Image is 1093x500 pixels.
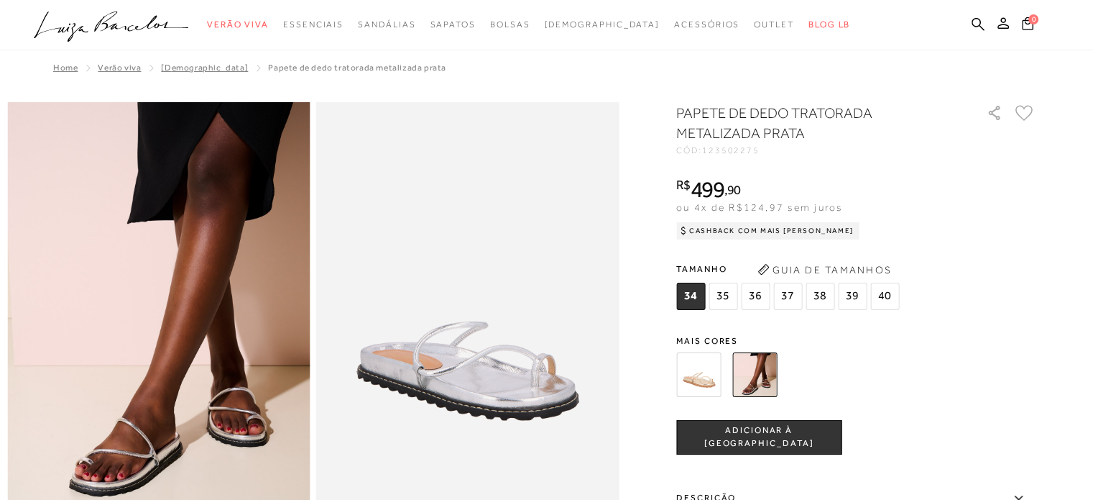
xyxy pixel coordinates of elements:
[1018,16,1038,35] button: 0
[674,12,739,38] a: categoryNavScreenReaderText
[806,283,834,310] span: 38
[207,19,269,29] span: Verão Viva
[676,201,842,213] span: ou 4x de R$124,97 sem juros
[674,19,739,29] span: Acessórios
[754,12,794,38] a: categoryNavScreenReaderText
[676,146,964,155] div: CÓD:
[741,283,770,310] span: 36
[161,63,248,73] a: [DEMOGRAPHIC_DATA]
[676,337,1036,345] span: Mais cores
[870,283,899,310] span: 40
[676,353,721,397] img: PAPETE DE DEDO TRATORADA METALIZADA DOURADA
[207,12,269,38] a: categoryNavScreenReaderText
[773,283,802,310] span: 37
[358,12,415,38] a: categoryNavScreenReaderText
[98,63,141,73] a: Verão Viva
[808,12,850,38] a: BLOG LB
[283,19,343,29] span: Essenciais
[676,222,859,240] div: Cashback com Mais [PERSON_NAME]
[732,353,777,397] img: PAPETE DE DEDO TRATORADA METALIZADA PRATA
[808,19,850,29] span: BLOG LB
[754,19,794,29] span: Outlet
[544,12,660,38] a: noSubCategoriesText
[53,63,78,73] a: Home
[676,283,705,310] span: 34
[1028,14,1038,24] span: 0
[676,103,946,143] h1: PAPETE DE DEDO TRATORADA METALIZADA PRATA
[490,12,530,38] a: categoryNavScreenReaderText
[709,283,737,310] span: 35
[691,176,724,202] span: 499
[430,19,475,29] span: Sapatos
[752,258,896,281] button: Guia de Tamanhos
[358,19,415,29] span: Sandálias
[702,145,760,155] span: 123502275
[676,420,841,455] button: ADICIONAR À [GEOGRAPHIC_DATA]
[430,12,475,38] a: categoryNavScreenReaderText
[490,19,530,29] span: Bolsas
[268,63,446,73] span: PAPETE DE DEDO TRATORADA METALIZADA PRATA
[544,19,660,29] span: [DEMOGRAPHIC_DATA]
[676,178,691,191] i: R$
[838,283,867,310] span: 39
[676,258,903,280] span: Tamanho
[677,424,841,450] span: ADICIONAR À [GEOGRAPHIC_DATA]
[724,183,741,196] i: ,
[727,182,741,197] span: 90
[283,12,343,38] a: categoryNavScreenReaderText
